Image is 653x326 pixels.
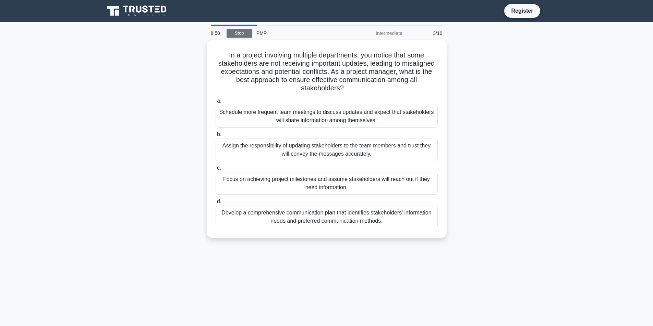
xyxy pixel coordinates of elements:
span: a. [217,98,221,104]
a: Stop [227,29,252,38]
a: Register [507,6,537,15]
div: PMP [252,26,347,40]
div: 3/10 [407,26,447,40]
span: b. [217,131,221,137]
div: Intermediate [347,26,407,40]
div: 8:50 [207,26,227,40]
h5: In a project involving multiple departments, you notice that some stakeholders are not receiving ... [215,51,438,93]
div: Schedule more frequent team meetings to discuss updates and expect that stakeholders will share i... [216,105,438,128]
div: Develop a comprehensive communication plan that identifies stakeholders' information needs and pr... [216,206,438,228]
div: Focus on achieving project milestones and assume stakeholders will reach out if they need informa... [216,172,438,195]
span: d. [217,198,221,204]
div: Assign the responsibility of updating stakeholders to the team members and trust they will convey... [216,139,438,161]
span: c. [217,165,221,171]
